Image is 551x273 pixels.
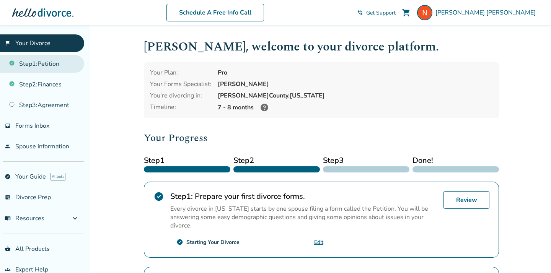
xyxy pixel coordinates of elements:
[218,68,493,77] div: Pro
[170,191,193,201] strong: Step 1 :
[15,122,49,130] span: Forms Inbox
[323,155,409,166] span: Step 3
[5,174,11,180] span: explore
[170,191,437,201] h2: Prepare your first divorce forms.
[5,123,11,129] span: inbox
[218,80,493,88] div: [PERSON_NAME]
[417,5,432,20] img: Nomar Isais
[150,103,212,112] div: Timeline:
[412,155,499,166] span: Done!
[150,80,212,88] div: Your Forms Specialist:
[357,10,363,16] span: phone_in_talk
[435,8,539,17] span: [PERSON_NAME] [PERSON_NAME]
[366,9,396,16] span: Get Support
[5,40,11,46] span: flag_2
[70,214,80,223] span: expand_more
[443,191,489,209] a: Review
[170,205,437,230] p: Every divorce in [US_STATE] starts by one spouse filing a form called the Petition. You will be a...
[166,4,264,21] a: Schedule A Free Info Call
[144,130,499,146] h2: Your Progress
[150,91,212,100] div: You're divorcing in:
[144,155,230,166] span: Step 1
[314,239,323,246] a: Edit
[218,91,493,100] div: [PERSON_NAME] County, [US_STATE]
[150,68,212,77] div: Your Plan:
[51,173,65,180] span: AI beta
[186,239,240,246] div: Starting Your Divorce
[357,9,396,16] a: phone_in_talkGet Support
[144,37,499,56] h1: [PERSON_NAME] , welcome to your divorce platform.
[402,8,411,17] span: shopping_cart
[176,239,183,245] span: check_circle
[218,103,493,112] div: 7 - 8 months
[153,191,164,202] span: check_circle
[5,215,11,221] span: menu_book
[513,236,551,273] iframe: Chat Widget
[5,266,11,273] span: groups
[233,155,320,166] span: Step 2
[5,194,11,200] span: list_alt_check
[5,246,11,252] span: shopping_basket
[5,143,11,149] span: people
[5,214,44,223] span: Resources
